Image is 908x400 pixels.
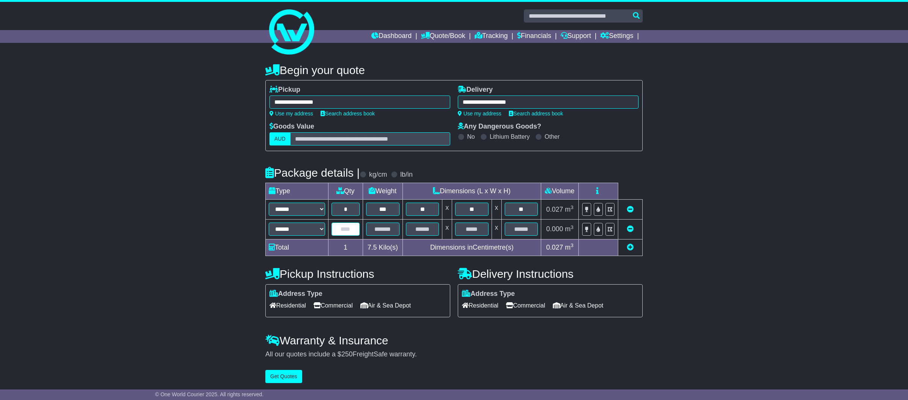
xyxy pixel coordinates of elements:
span: 0.000 [546,225,563,233]
sup: 3 [571,242,574,248]
a: Settings [600,30,633,43]
h4: Delivery Instructions [458,268,643,280]
a: Support [561,30,591,43]
label: lb/in [400,171,413,179]
td: Kilo(s) [363,239,403,256]
span: Commercial [506,300,545,311]
span: 0.027 [546,206,563,213]
span: 7.5 [368,244,377,251]
a: Search address book [509,111,563,117]
span: © One World Courier 2025. All rights reserved. [155,391,264,397]
a: Search address book [321,111,375,117]
span: m [565,244,574,251]
label: Goods Value [269,123,314,131]
label: Address Type [269,290,322,298]
label: Pickup [269,86,300,94]
h4: Package details | [265,167,360,179]
sup: 3 [571,205,574,210]
td: 1 [328,239,363,256]
label: Delivery [458,86,493,94]
a: Dashboard [371,30,412,43]
label: Address Type [462,290,515,298]
span: Air & Sea Depot [360,300,411,311]
h4: Begin your quote [265,64,643,76]
td: Type [266,183,328,200]
label: kg/cm [369,171,387,179]
label: No [467,133,475,140]
label: Lithium Battery [490,133,530,140]
label: Other [545,133,560,140]
span: 0.027 [546,244,563,251]
span: Residential [269,300,306,311]
a: Remove this item [627,206,634,213]
td: x [442,200,452,220]
label: Any Dangerous Goods? [458,123,541,131]
td: Weight [363,183,403,200]
span: 250 [341,350,353,358]
td: Qty [328,183,363,200]
span: Air & Sea Depot [553,300,604,311]
span: Residential [462,300,498,311]
td: Total [266,239,328,256]
label: AUD [269,132,291,145]
span: m [565,225,574,233]
a: Use my address [458,111,501,117]
h4: Pickup Instructions [265,268,450,280]
td: Volume [541,183,578,200]
sup: 3 [571,224,574,230]
td: Dimensions (L x W x H) [403,183,541,200]
button: Get Quotes [265,370,302,383]
h4: Warranty & Insurance [265,334,643,347]
a: Add new item [627,244,634,251]
a: Use my address [269,111,313,117]
td: Dimensions in Centimetre(s) [403,239,541,256]
td: x [442,220,452,239]
div: All our quotes include a $ FreightSafe warranty. [265,350,643,359]
a: Tracking [475,30,508,43]
a: Financials [517,30,551,43]
td: x [492,200,501,220]
span: Commercial [313,300,353,311]
span: m [565,206,574,213]
a: Remove this item [627,225,634,233]
td: x [492,220,501,239]
a: Quote/Book [421,30,465,43]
